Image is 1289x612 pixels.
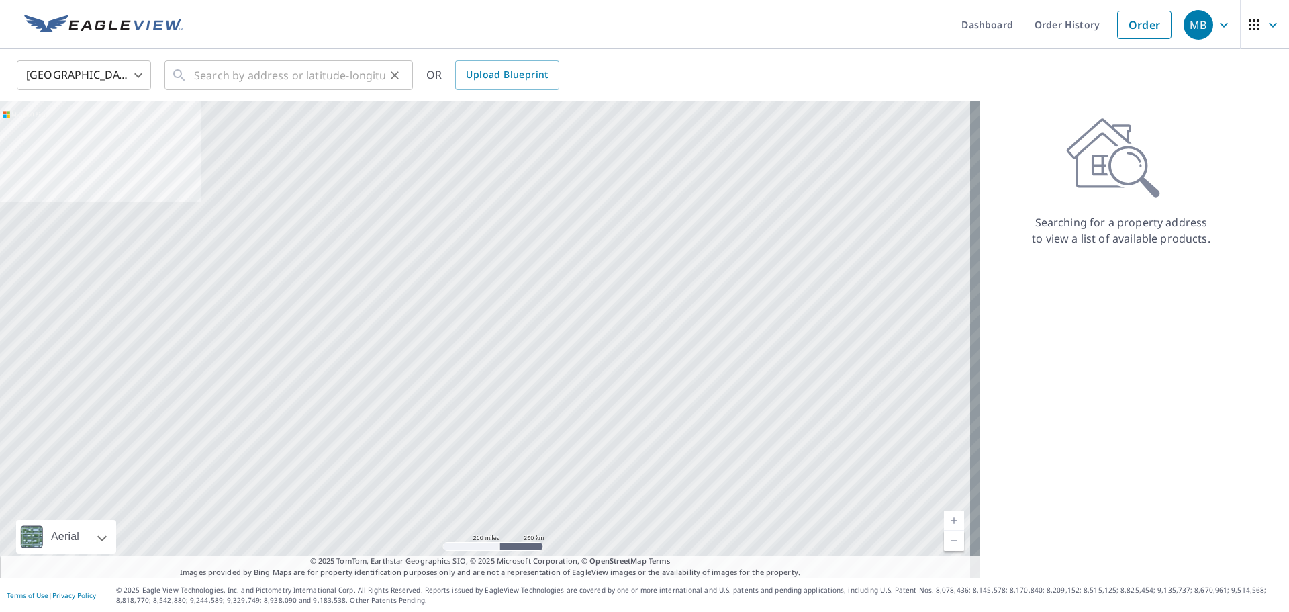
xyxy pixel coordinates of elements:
[455,60,559,90] a: Upload Blueprint
[7,591,48,600] a: Terms of Use
[649,556,671,566] a: Terms
[47,520,83,554] div: Aerial
[589,556,646,566] a: OpenStreetMap
[426,60,559,90] div: OR
[17,56,151,94] div: [GEOGRAPHIC_DATA]
[944,531,964,551] a: Current Level 5, Zoom Out
[116,585,1282,605] p: © 2025 Eagle View Technologies, Inc. and Pictometry International Corp. All Rights Reserved. Repo...
[944,511,964,531] a: Current Level 5, Zoom In
[194,56,385,94] input: Search by address or latitude-longitude
[24,15,183,35] img: EV Logo
[1184,10,1213,40] div: MB
[466,67,548,83] span: Upload Blueprint
[1031,214,1211,247] p: Searching for a property address to view a list of available products.
[16,520,116,554] div: Aerial
[7,591,96,599] p: |
[52,591,96,600] a: Privacy Policy
[1117,11,1172,39] a: Order
[310,556,671,567] span: © 2025 TomTom, Earthstar Geographics SIO, © 2025 Microsoft Corporation, ©
[385,66,404,85] button: Clear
